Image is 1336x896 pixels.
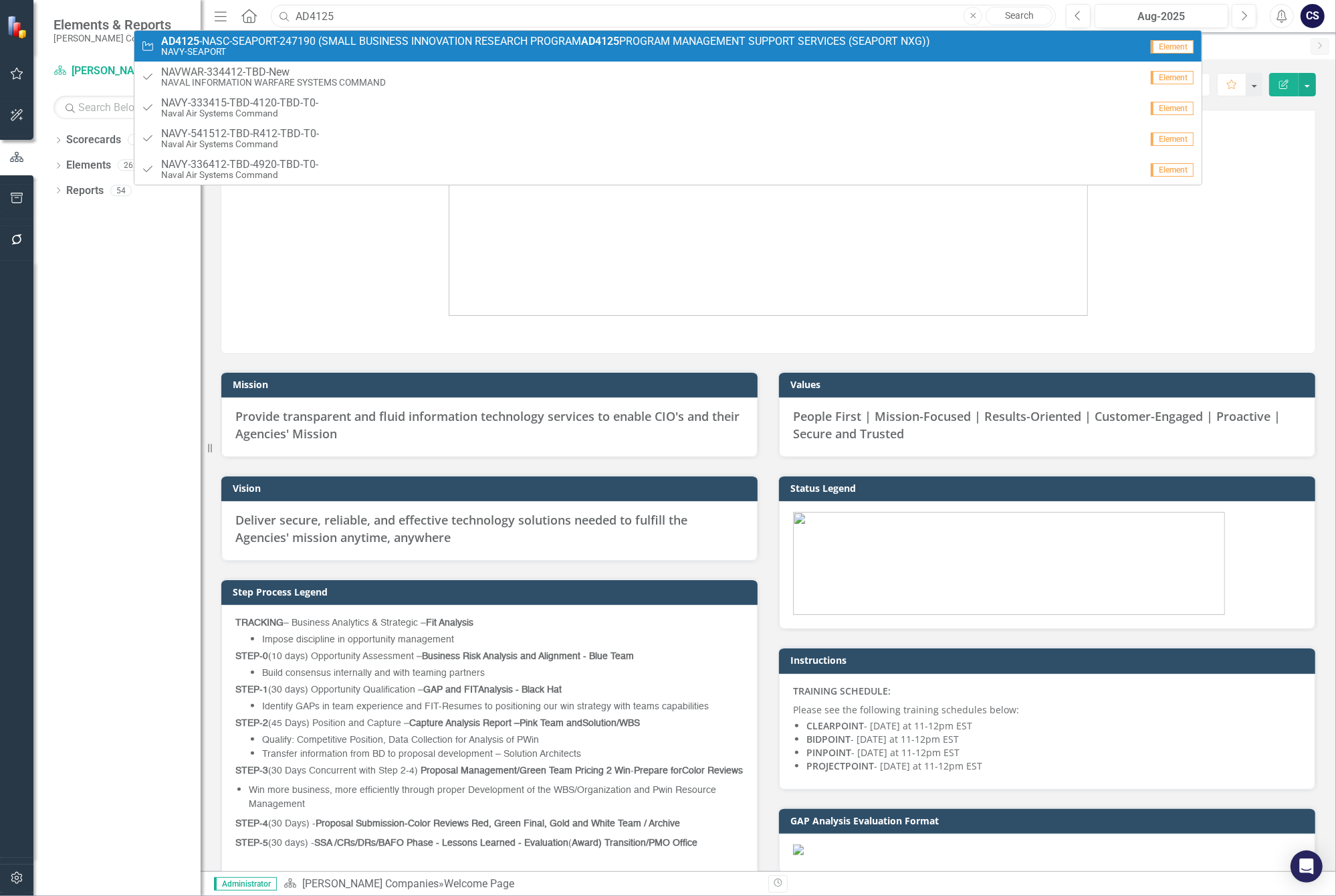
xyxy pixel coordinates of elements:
strong: Solution/WBS [582,719,640,728]
small: [PERSON_NAME] Companies [53,33,172,43]
strong: Proposal Submission- [316,819,408,828]
a: [PERSON_NAME] Companies [302,877,439,890]
span: Administrator [214,877,277,891]
strong: SSA / [314,838,337,848]
strong: STEP-1 [235,685,268,695]
span: (30 Days) - [235,819,680,828]
small: Naval Air Systems Command [161,139,319,149]
span: Identify GAPs in team experience and FIT-Resumes to positioning our win strategy with teams capab... [262,702,709,711]
strong: Business Risk Analysis and Alignment - Blue Team [422,652,634,661]
strong: STEP-4 [235,819,268,828]
strong: Award) Transition/PMO Office [572,838,697,848]
strong: Capture Analysis Report [409,719,512,728]
strong: STEP-2 [235,719,268,728]
span: – Business Analytics & Strategic – [235,618,473,628]
div: Welcome Page [444,877,514,890]
a: NAVY-541512-TBD-R412-TBD-T0-Naval Air Systems CommandElement [134,123,1202,154]
strong: STEP-3 [235,766,268,776]
span: Provide transparent and fluid information technology services to enable CIO's and their Agencies'... [235,408,740,442]
a: NAVY-336412-TBD-4920-TBD-T0-Naval Air Systems CommandElement [134,154,1202,185]
span: Deliver secure, reliable, and effective technology solutions needed to fulfill the Agencies' miss... [235,512,687,545]
div: 61 [128,135,149,146]
strong: Prepare for [634,766,682,776]
span: NAVY-333415-TBD-4120-TBD-T0- [161,97,318,109]
strong: Pink Team and [520,719,582,728]
strong: Color Reviews Red, Green Final, Gold and White Team / Archive [408,819,680,828]
li: - [DATE] at 11-12pm EST [806,759,1301,773]
div: Open Intercom Messenger [1291,850,1323,883]
span: NAVWAR-334412-TBD-New [161,66,386,78]
span: Position and Capture – [235,719,520,728]
span: ( [268,766,271,776]
small: NAVAL INFORMATION WARFARE SYSTEMS COMMAND [161,78,386,88]
strong: – [514,719,520,728]
img: image%20v3.png [793,512,1225,615]
a: NAVY-333415-TBD-4120-TBD-T0-Naval Air Systems CommandElement [134,92,1202,123]
span: (30 days) - ( [235,838,697,848]
small: NAVY-SEAPORT [161,47,930,57]
h3: Step Process Legend [233,587,751,597]
span: (10 days) Opportunity Assessment – [235,652,634,661]
span: Element [1151,132,1194,146]
strong: TRACKING [235,618,284,628]
strong: GAP and FIT [423,685,478,695]
a: [PERSON_NAME] Companies [53,64,187,79]
a: Scorecards [66,132,121,148]
strong: BIDPOINT [806,733,851,745]
img: ClearPoint Strategy [7,15,30,38]
span: -NASC-SEAPORT-247190 (SMALL BUSINESS INNOVATION RESEARCH PROGRAM PROGRAM MANAGEMENT SUPPORT SERVI... [161,35,930,48]
span: NAVY-336412-TBD-4920-TBD-T0- [161,159,318,171]
a: Search [986,7,1052,25]
small: Naval Air Systems Command [161,108,318,118]
a: NAVWAR-334412-TBD-NewNAVAL INFORMATION WARFARE SYSTEMS COMMANDElement [134,62,1202,92]
strong: STEP-5 [235,838,268,848]
span: Element [1151,163,1194,177]
span: Impose discipline in opportunity management [262,635,454,644]
div: Aug-2025 [1099,9,1224,25]
h3: Mission [233,379,751,389]
p: Please see the following training schedules below: [793,701,1301,717]
input: Search Below... [53,96,187,119]
strong: PROJECTPOINT [806,759,874,772]
strong: Proposal Management/Green Team Pricing 2 Win [421,766,631,776]
span: Transfer information from BD to proposal development – Solution Architects [262,749,581,759]
input: Search ClearPoint... [271,5,1056,28]
img: image%20v4.png [449,110,1088,316]
span: Elements & Reports [53,17,172,33]
span: (30 days) Opportunity Qualification – [235,685,562,695]
div: » [284,877,758,892]
strong: Analysis - Black Hat [478,685,562,695]
span: Build consensus internally and with teaming partners [262,668,485,678]
small: Naval Air Systems Command [161,170,318,180]
li: - [DATE] at 11-12pm EST [806,746,1301,759]
span: People First | Mission-Focused | Results-Oriented | Customer-Engaged | Proactive | Secure and Tru... [793,408,1281,442]
div: 54 [110,185,132,196]
strong: CLEARPOINT [806,719,864,732]
span: (45 Days) [268,719,310,728]
span: Element [1151,40,1194,54]
li: - [DATE] at 11-12pm EST [806,733,1301,746]
span: NAVY-541512-TBD-R412-TBD-T0- [161,128,319,140]
button: Aug-2025 [1095,4,1228,28]
span: Qualify: Competitive Position, Data Collection for Analysis of PWin [262,735,539,745]
button: CS [1301,4,1325,28]
h3: GAP Analysis Evaluation Format [790,816,1309,826]
strong: AD4125 [581,35,619,48]
span: Element [1151,71,1194,84]
strong: Color Reviews [682,766,743,776]
a: Reports [66,183,104,199]
div: 262 [118,160,144,171]
span: Element [1151,102,1194,115]
span: ) [415,766,418,776]
li: - [DATE] at 11-12pm EST [806,719,1301,733]
strong: PINPOINT [806,746,851,759]
a: -NASC-SEAPORT-247190 (SMALL BUSINESS INNOVATION RESEARCH PROGRAMAD4125PROGRAM MANAGEMENT SUPPORT ... [134,31,1202,62]
h3: Values [790,379,1309,389]
h3: Vision [233,483,751,493]
h3: Instructions [790,655,1309,665]
h3: Status Legend [790,483,1309,493]
strong: Fit Analysis [426,618,473,628]
span: 30 Days Concurrent with Step 2-4 [271,766,415,776]
span: Win more business, more efficiently through proper Development of the WBS/Organization and Pwin R... [249,786,716,809]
